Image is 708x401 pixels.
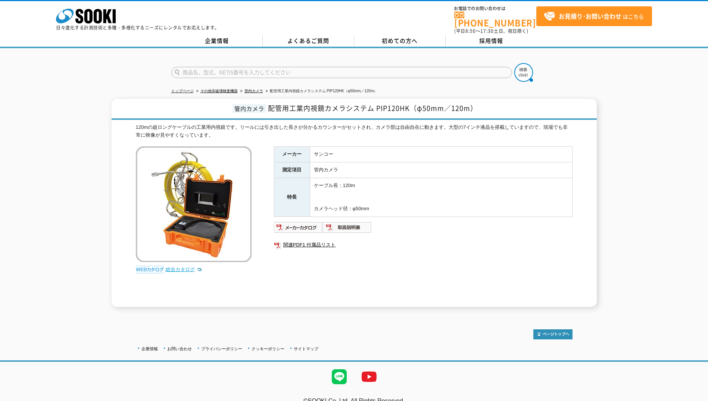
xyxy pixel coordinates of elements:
[465,28,476,34] span: 8:50
[323,221,372,233] img: 取扱説明書
[446,35,537,47] a: 採用情報
[244,89,263,93] a: 管内カメラ
[268,103,477,113] span: 配管用工業内視鏡カメラシステム PIP120HK（φ50mm／120m）
[171,89,194,93] a: トップページ
[167,346,192,351] a: お問い合わせ
[166,267,202,272] a: 総合カタログ
[141,346,158,351] a: 企業情報
[382,37,418,45] span: 初めての方へ
[454,12,536,27] a: [PHONE_NUMBER]
[252,346,284,351] a: クッキーポリシー
[136,266,164,273] img: webカタログ
[201,346,242,351] a: プライバシーポリシー
[171,35,263,47] a: 企業情報
[480,28,494,34] span: 17:30
[263,35,354,47] a: よくあるご質問
[514,63,533,82] img: btn_search.png
[536,6,652,26] a: お見積り･お問い合わせはこちら
[56,25,219,30] p: 日々進化する計測技術と多種・多様化するニーズにレンタルでお応えします。
[274,221,323,233] img: メーカーカタログ
[544,11,644,22] span: はこちら
[136,146,252,262] img: 配管用工業内視鏡カメラシステム PIP120HK（φ50mm／120m）
[310,178,572,217] td: ケーブル長：120m カメラヘッド径：φ50mm
[294,346,318,351] a: サイトマップ
[354,362,384,392] img: YouTube
[454,6,536,11] span: お電話でのお問い合わせは
[324,362,354,392] img: LINE
[274,240,573,250] a: 関連PDF1 付属品リスト
[274,147,310,162] th: メーカー
[354,35,446,47] a: 初めての方へ
[264,87,378,95] li: 配管用工業内視鏡カメラシステム PIP120HK（φ50mm／120m）
[559,12,621,21] strong: お見積り･お問い合わせ
[533,329,573,339] img: トップページへ
[454,28,528,34] span: (平日 ～ 土日、祝日除く)
[310,147,572,162] td: サンコー
[274,226,323,232] a: メーカーカタログ
[171,67,512,78] input: 商品名、型式、NETIS番号を入力してください
[274,162,310,178] th: 測定項目
[310,162,572,178] td: 管内カメラ
[200,89,238,93] a: その他非破壊検査機器
[136,124,573,139] div: 120mの超ロングケーブルの工業用内視鏡です。リールには引き出した長さが分かるカウンターがセットされ、カメラ部は自由自在に動きます。大型の7インチ液晶を搭載していますので、現場でも非常に映像が見...
[233,104,266,113] span: 管内カメラ
[323,226,372,232] a: 取扱説明書
[274,178,310,217] th: 特長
